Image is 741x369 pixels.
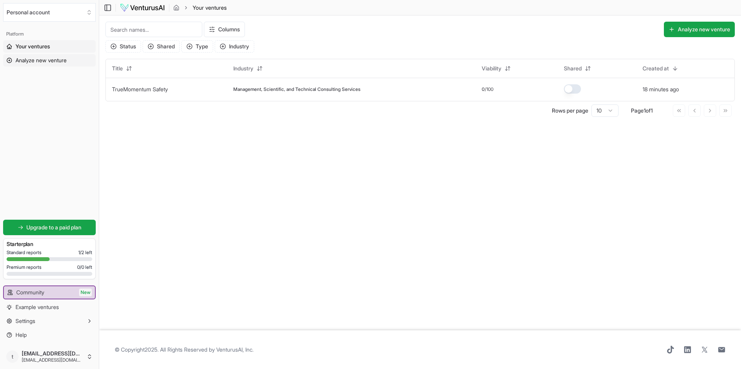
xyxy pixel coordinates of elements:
[16,317,35,325] span: Settings
[3,301,96,313] a: Example ventures
[115,346,253,354] span: © Copyright 2025 . All Rights Reserved by .
[482,65,501,72] span: Viability
[173,4,227,12] nav: breadcrumb
[143,40,180,53] button: Shared
[638,62,683,75] button: Created at
[643,65,669,72] span: Created at
[3,40,96,53] a: Your ventures
[664,22,735,37] button: Analyze new venture
[3,329,96,341] a: Help
[26,224,81,231] span: Upgrade to a paid plan
[112,65,123,72] span: Title
[3,315,96,327] button: Settings
[233,65,253,72] span: Industry
[3,220,96,235] a: Upgrade to a paid plan
[233,86,360,92] span: Management, Scientific, and Technical Consulting Services
[644,107,646,114] span: 1
[120,3,165,12] img: logo
[204,22,245,37] button: Columns
[3,3,96,22] button: Select an organization
[3,347,96,366] button: t[EMAIL_ADDRESS][DOMAIN_NAME][EMAIL_ADDRESS][DOMAIN_NAME]
[6,350,19,363] span: t
[16,43,50,50] span: Your ventures
[16,331,27,339] span: Help
[7,249,41,256] span: Standard reports
[77,264,92,270] span: 0 / 0 left
[16,303,59,311] span: Example ventures
[22,350,83,357] span: [EMAIL_ADDRESS][DOMAIN_NAME]
[485,86,493,92] span: /100
[22,357,83,363] span: [EMAIL_ADDRESS][DOMAIN_NAME]
[559,62,596,75] button: Shared
[3,28,96,40] div: Platform
[78,249,92,256] span: 1 / 2 left
[646,107,651,114] span: of
[4,286,95,299] a: CommunityNew
[107,62,137,75] button: Title
[16,289,44,296] span: Community
[477,62,515,75] button: Viability
[651,107,653,114] span: 1
[7,264,41,270] span: Premium reports
[105,22,202,37] input: Search names...
[216,346,252,353] a: VenturusAI, Inc
[643,85,679,93] button: 18 minutes ago
[229,62,267,75] button: Industry
[552,107,588,114] p: Rows per page
[181,40,213,53] button: Type
[16,56,67,64] span: Analyze new venture
[564,65,582,72] span: Shared
[482,86,485,92] span: 0
[79,289,92,296] span: New
[7,240,92,248] h3: Starter plan
[631,107,644,114] span: Page
[3,54,96,67] a: Analyze new venture
[105,40,141,53] button: Status
[193,4,227,12] span: Your ventures
[215,40,254,53] button: Industry
[112,86,168,92] a: TrueMomentum Safety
